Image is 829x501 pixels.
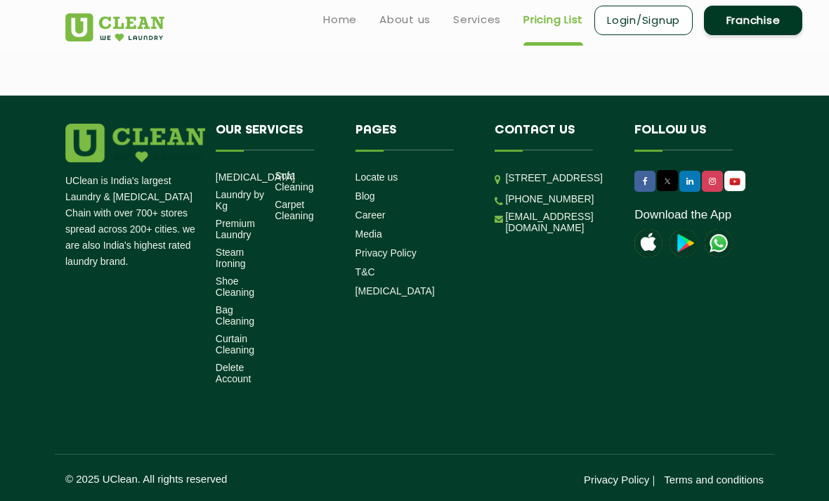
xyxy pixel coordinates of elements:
h4: Pages [355,124,474,150]
a: Download the App [634,208,731,222]
a: Career [355,209,386,221]
a: Carpet Cleaning [275,199,323,221]
a: Shoe Cleaning [216,275,264,298]
img: UClean Laundry and Dry Cleaning [65,13,164,41]
a: Login/Signup [594,6,693,35]
a: Sofa Cleaning [275,170,323,193]
a: Delete Account [216,362,264,384]
p: UClean is India's largest Laundry & [MEDICAL_DATA] Chain with over 700+ stores spread across 200+... [65,173,205,270]
img: playstoreicon.png [670,229,698,257]
img: apple-icon.png [634,229,662,257]
h4: Contact us [495,124,613,150]
a: [PHONE_NUMBER] [505,193,594,204]
h4: Follow us [634,124,764,150]
a: T&C [355,266,375,278]
a: [MEDICAL_DATA] [216,171,295,183]
a: Laundry by Kg [216,189,264,212]
a: Pricing List [523,11,583,28]
a: [MEDICAL_DATA] [355,285,435,297]
img: UClean Laundry and Dry Cleaning [726,174,744,189]
p: © 2025 UClean. All rights reserved [65,473,414,485]
a: Privacy Policy [584,474,649,486]
a: Home [323,11,357,28]
a: Terms and conditions [664,474,764,486]
a: About us [379,11,431,28]
a: Franchise [704,6,802,35]
a: Bag Cleaning [216,304,264,327]
img: logo.png [65,124,205,162]
img: UClean Laundry and Dry Cleaning [705,229,733,257]
a: Premium Laundry [216,218,264,240]
a: [EMAIL_ADDRESS][DOMAIN_NAME] [505,211,613,233]
h4: Our Services [216,124,334,150]
a: Privacy Policy [355,247,417,259]
a: Steam Ironing [216,247,264,269]
p: [STREET_ADDRESS] [505,170,613,186]
a: Services [453,11,501,28]
a: Blog [355,190,375,202]
a: Media [355,228,382,240]
a: Curtain Cleaning [216,333,264,356]
a: Locate us [355,171,398,183]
